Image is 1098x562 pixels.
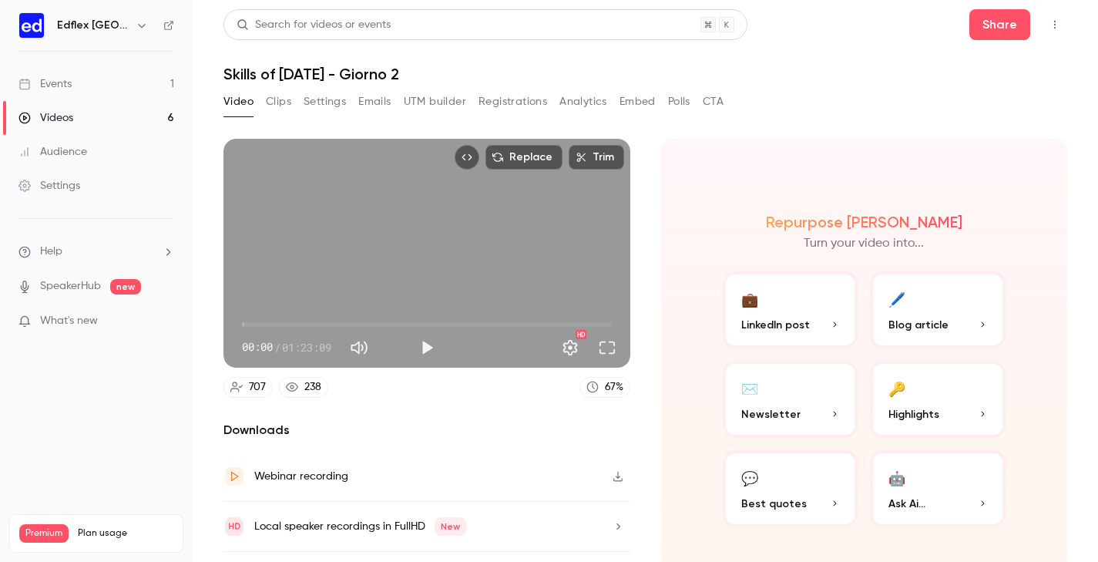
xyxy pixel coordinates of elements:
a: SpeakerHub [40,278,101,294]
div: Webinar recording [254,467,348,486]
div: 00:00 [242,339,331,355]
span: Blog article [888,317,949,333]
a: 707 [223,377,273,398]
div: ✉️ [741,376,758,400]
button: Polls [668,89,690,114]
h2: Repurpose [PERSON_NAME] [766,213,962,231]
button: Analytics [559,89,607,114]
div: 💼 [741,287,758,311]
span: What's new [40,313,98,329]
button: 💼LinkedIn post [723,271,858,348]
button: Clips [266,89,291,114]
button: ✉️Newsletter [723,361,858,438]
button: Emails [358,89,391,114]
div: 707 [249,379,266,395]
span: / [274,339,280,355]
div: Events [18,76,72,92]
span: Best quotes [741,496,807,512]
div: Local speaker recordings in FullHD [254,517,466,536]
button: 🔑Highlights [870,361,1006,438]
h6: Edflex [GEOGRAPHIC_DATA] [57,18,129,33]
div: Settings [18,178,80,194]
div: 67 % [605,379,623,395]
div: 🔑 [888,376,905,400]
button: UTM builder [404,89,466,114]
button: Embed [620,89,656,114]
h2: Downloads [223,421,630,439]
button: Registrations [478,89,547,114]
button: 🤖Ask Ai... [870,450,1006,527]
span: 00:00 [242,339,273,355]
span: LinkedIn post [741,317,810,333]
button: Settings [555,332,586,363]
button: 💬Best quotes [723,450,858,527]
img: Edflex Italy [19,13,44,38]
button: CTA [703,89,724,114]
button: Embed video [455,145,479,170]
a: 238 [279,377,328,398]
button: 🖊️Blog article [870,271,1006,348]
button: Top Bar Actions [1043,12,1067,37]
span: Newsletter [741,406,801,422]
button: Replace [485,145,562,170]
button: Play [411,332,442,363]
div: Search for videos or events [237,17,391,33]
span: Ask Ai... [888,496,925,512]
button: Mute [344,332,374,363]
button: Video [223,89,254,114]
span: Plan usage [78,527,173,540]
div: Audience [18,144,87,160]
button: Full screen [592,332,623,363]
iframe: Noticeable Trigger [156,315,174,328]
span: new [110,279,141,294]
div: HD [576,330,586,339]
div: 238 [304,379,321,395]
div: 💬 [741,466,758,490]
span: Highlights [888,406,939,422]
a: 67% [579,377,630,398]
p: Turn your video into... [804,234,924,253]
button: Share [969,9,1030,40]
button: Trim [569,145,624,170]
span: 01:23:09 [282,339,331,355]
span: New [435,517,466,536]
h1: Skills of [DATE] - Giorno 2 [223,65,1067,83]
div: Videos [18,110,73,126]
span: Help [40,244,62,260]
div: 🤖 [888,466,905,490]
button: Settings [304,89,346,114]
div: 🖊️ [888,287,905,311]
li: help-dropdown-opener [18,244,174,260]
span: Premium [19,524,69,543]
